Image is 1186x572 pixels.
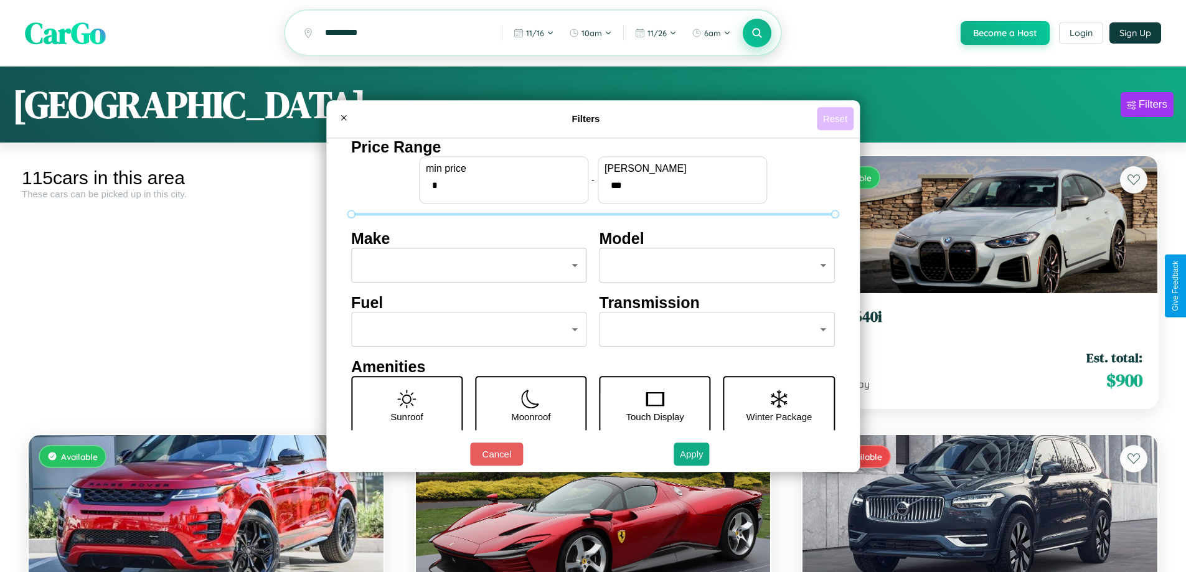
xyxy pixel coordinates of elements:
[390,408,423,425] p: Sunroof
[25,12,106,54] span: CarGo
[674,443,710,466] button: Apply
[605,163,760,174] label: [PERSON_NAME]
[426,163,581,174] label: min price
[685,23,737,43] button: 6am
[647,28,667,38] span: 11 / 26
[355,113,817,124] h4: Filters
[351,230,587,248] h4: Make
[961,21,1050,45] button: Become a Host
[817,107,854,130] button: Reset
[1121,92,1174,117] button: Filters
[581,28,602,38] span: 10am
[591,171,595,188] p: -
[563,23,618,43] button: 10am
[600,230,835,248] h4: Model
[1106,368,1142,393] span: $ 900
[1059,22,1103,44] button: Login
[626,408,684,425] p: Touch Display
[22,167,390,189] div: 115 cars in this area
[1086,349,1142,367] span: Est. total:
[351,138,835,156] h4: Price Range
[507,23,560,43] button: 11/16
[704,28,721,38] span: 6am
[1139,98,1167,111] div: Filters
[22,189,390,199] div: These cars can be picked up in this city.
[746,408,812,425] p: Winter Package
[600,294,835,312] h4: Transmission
[61,451,98,462] span: Available
[629,23,683,43] button: 11/26
[511,408,550,425] p: Moonroof
[1109,22,1161,44] button: Sign Up
[817,308,1142,339] a: BMW 640i2023
[526,28,544,38] span: 11 / 16
[1171,261,1180,311] div: Give Feedback
[12,79,366,130] h1: [GEOGRAPHIC_DATA]
[817,308,1142,326] h3: BMW 640i
[470,443,523,466] button: Cancel
[351,358,835,376] h4: Amenities
[351,294,587,312] h4: Fuel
